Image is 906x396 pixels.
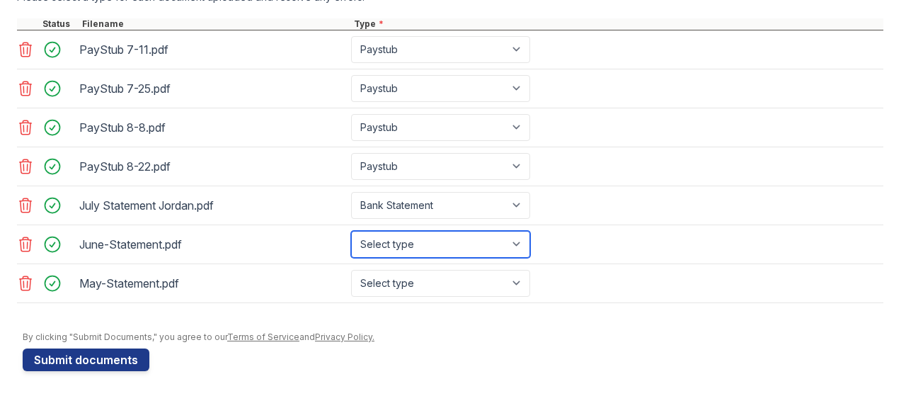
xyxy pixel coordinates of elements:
div: PayStub 7-25.pdf [79,77,345,100]
div: Filename [79,18,351,30]
div: Status [40,18,79,30]
div: Type [351,18,883,30]
button: Submit documents [23,349,149,371]
div: PayStub 7-11.pdf [79,38,345,61]
div: June-Statement.pdf [79,233,345,256]
div: PayStub 8-8.pdf [79,116,345,139]
div: By clicking "Submit Documents," you agree to our and [23,332,883,343]
div: May-Statement.pdf [79,272,345,295]
div: July Statement Jordan.pdf [79,194,345,217]
a: Privacy Policy. [315,332,374,342]
div: PayStub 8-22.pdf [79,155,345,178]
a: Terms of Service [227,332,299,342]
